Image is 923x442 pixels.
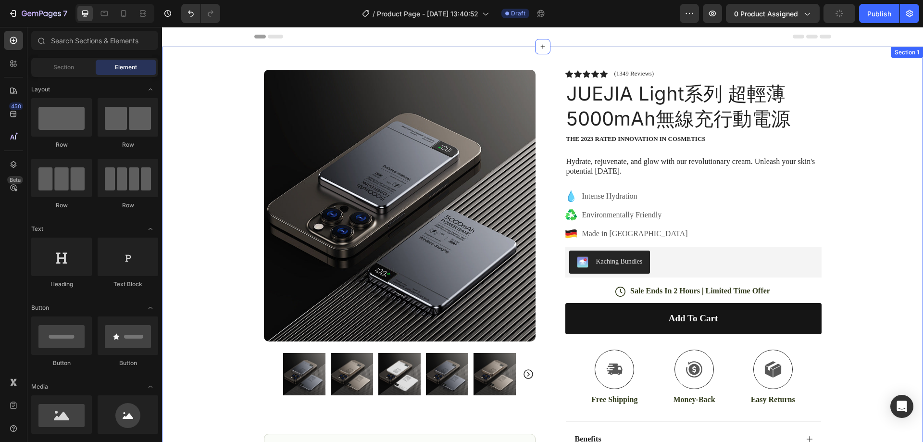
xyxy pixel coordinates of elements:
[31,85,50,94] span: Layout
[468,259,608,269] p: Sale Ends In 2 Hours | Limited Time Offer
[867,9,891,19] div: Publish
[98,201,158,210] div: Row
[413,407,439,417] p: Benefits
[7,176,23,184] div: Beta
[63,8,67,19] p: 7
[31,382,48,391] span: Media
[115,63,137,72] span: Element
[4,4,72,23] button: 7
[452,43,492,51] p: (1349 Reviews)
[31,140,92,149] div: Row
[31,280,92,289] div: Heading
[53,63,74,72] span: Section
[31,31,158,50] input: Search Sections & Elements
[403,53,660,105] h1: JUEJIA Light系列 超輕薄5000mAh無線充行動電源
[511,368,553,378] p: Money-Back
[403,276,660,307] button: Add to cart
[31,201,92,210] div: Row
[511,9,525,18] span: Draft
[404,108,659,116] p: The 2023 Rated Innovation in Cosmetics
[890,395,913,418] div: Open Intercom Messenger
[407,224,488,247] button: Kaching Bundles
[404,130,659,150] p: Hydrate, rejuvenate, and glow with our revolutionary cream. Unleash your skin's potential [DATE].
[143,221,158,237] span: Toggle open
[859,4,899,23] button: Publish
[143,379,158,394] span: Toggle open
[415,229,426,241] img: KachingBundles.png
[377,9,478,19] span: Product Page - [DATE] 13:40:52
[731,21,759,30] div: Section 1
[31,225,43,233] span: Text
[31,303,49,312] span: Button
[31,359,92,367] div: Button
[181,4,220,23] div: Undo/Redo
[507,286,556,298] div: Add to cart
[434,229,481,240] div: Kaching Bundles
[361,341,372,353] button: Carousel Next Arrow
[420,201,526,213] p: Made in [GEOGRAPHIC_DATA]
[98,359,158,367] div: Button
[726,4,820,23] button: 0 product assigned
[420,164,526,175] p: Intense Hydration
[143,300,158,316] span: Toggle open
[429,368,475,378] p: Free Shipping
[589,368,633,378] p: Easy Returns
[98,280,158,289] div: Text Block
[9,102,23,110] div: 450
[734,9,798,19] span: 0 product assigned
[420,182,526,194] p: Environmentally Friendly
[143,82,158,97] span: Toggle open
[373,9,375,19] span: /
[162,27,923,442] iframe: Design area
[98,140,158,149] div: Row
